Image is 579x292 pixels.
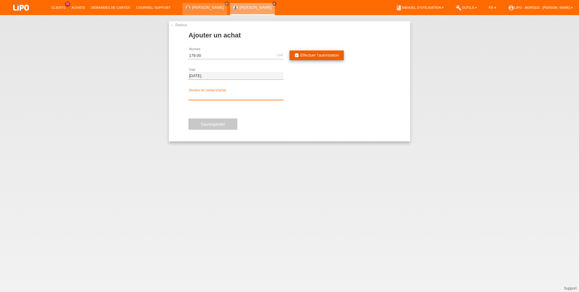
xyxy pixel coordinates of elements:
div: CHF [277,53,283,57]
a: close [272,2,277,6]
a: buildOutils ▾ [453,6,479,9]
a: assignment_turned_in Effectuer l’autorisation [289,50,344,60]
a: FR ▾ [486,6,499,9]
span: Effectuer l’autorisation [300,53,339,57]
i: book [396,5,402,11]
a: bookManuel d’utilisation ▾ [393,6,447,9]
i: build [456,5,462,11]
i: assignment_turned_in [294,53,299,58]
a: Demandes de cartes [88,6,133,9]
i: close [273,2,276,5]
a: Achats [68,6,88,9]
a: [PERSON_NAME] [192,5,224,10]
i: account_circle [508,5,514,11]
i: close [225,2,228,5]
a: account_circleLIPO - Morges - [PERSON_NAME] ▾ [505,6,576,9]
a: LIPO pay [6,12,36,17]
h1: Ajouter un achat [188,31,391,39]
a: ← Retour [170,23,187,27]
button: Sauvegarder [188,118,237,130]
a: Support [564,286,577,290]
a: Courriel Support [133,6,173,9]
a: close [225,2,229,6]
span: 16 [65,2,70,7]
span: Sauvegarder [201,122,225,127]
a: Clients [48,6,68,9]
a: [PERSON_NAME] [239,5,272,10]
